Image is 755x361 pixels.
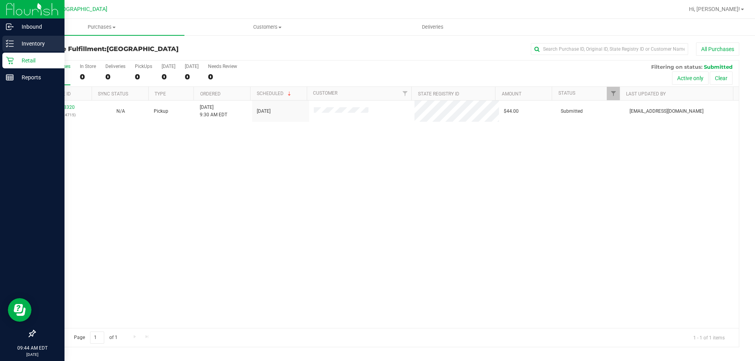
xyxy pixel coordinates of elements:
[6,57,14,64] inline-svg: Retail
[184,19,350,35] a: Customers
[398,87,411,100] a: Filter
[19,24,184,31] span: Purchases
[185,64,199,69] div: [DATE]
[14,22,61,31] p: Inbound
[6,73,14,81] inline-svg: Reports
[135,72,152,81] div: 0
[8,298,31,322] iframe: Resource center
[35,46,269,53] h3: Purchase Fulfillment:
[98,91,128,97] a: Sync Status
[687,332,731,343] span: 1 - 1 of 1 items
[626,91,666,97] a: Last Updated By
[14,56,61,65] p: Retail
[185,72,199,81] div: 0
[4,345,61,352] p: 09:44 AM EDT
[651,64,702,70] span: Filtering on status:
[14,73,61,82] p: Reports
[704,64,733,70] span: Submitted
[107,45,179,53] span: [GEOGRAPHIC_DATA]
[80,64,96,69] div: In Store
[90,332,104,344] input: 1
[200,91,221,97] a: Ordered
[558,90,575,96] a: Status
[630,108,703,115] span: [EMAIL_ADDRESS][DOMAIN_NAME]
[257,91,293,96] a: Scheduled
[208,72,237,81] div: 0
[14,39,61,48] p: Inventory
[313,90,337,96] a: Customer
[561,108,583,115] span: Submitted
[154,108,168,115] span: Pickup
[4,352,61,357] p: [DATE]
[710,71,733,85] button: Clear
[257,108,271,115] span: [DATE]
[6,40,14,48] inline-svg: Inventory
[19,19,184,35] a: Purchases
[672,71,709,85] button: Active only
[162,72,175,81] div: 0
[105,64,125,69] div: Deliveries
[116,108,125,115] button: N/A
[607,87,620,100] a: Filter
[162,64,175,69] div: [DATE]
[135,64,152,69] div: PickUps
[105,72,125,81] div: 0
[53,6,107,13] span: [GEOGRAPHIC_DATA]
[689,6,740,12] span: Hi, [PERSON_NAME]!
[155,91,166,97] a: Type
[418,91,459,97] a: State Registry ID
[411,24,454,31] span: Deliveries
[80,72,96,81] div: 0
[116,108,125,114] span: Not Applicable
[200,104,227,119] span: [DATE] 9:30 AM EDT
[504,108,519,115] span: $44.00
[502,91,521,97] a: Amount
[53,104,75,110] a: 11978320
[6,23,14,31] inline-svg: Inbound
[350,19,516,35] a: Deliveries
[531,43,688,55] input: Search Purchase ID, Original ID, State Registry ID or Customer Name...
[67,332,124,344] span: Page of 1
[696,42,739,56] button: All Purchases
[185,24,350,31] span: Customers
[208,64,237,69] div: Needs Review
